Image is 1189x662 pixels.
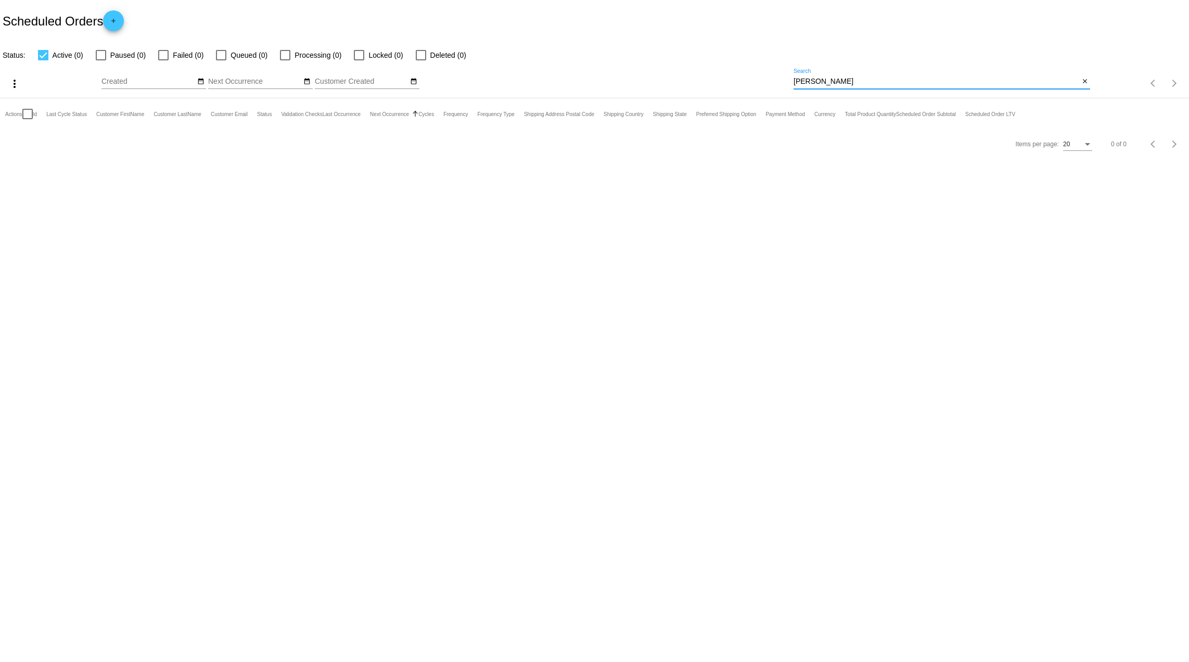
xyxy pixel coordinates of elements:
[814,111,836,117] button: Change sorting for CurrencyIso
[211,111,248,117] button: Change sorting for CustomerEmail
[410,78,417,86] mat-icon: date_range
[295,49,341,61] span: Processing (0)
[33,111,37,117] button: Change sorting for Id
[430,49,466,61] span: Deleted (0)
[5,98,22,130] mat-header-cell: Actions
[197,78,204,86] mat-icon: date_range
[281,98,322,130] mat-header-cell: Validation Checks
[3,10,124,31] h2: Scheduled Orders
[303,78,311,86] mat-icon: date_range
[231,49,267,61] span: Queued (0)
[257,111,272,117] button: Change sorting for Status
[765,111,805,117] button: Change sorting for PaymentMethod.Type
[1063,141,1070,148] span: 20
[524,111,594,117] button: Change sorting for ShippingPostcode
[794,78,1079,86] input: Search
[1016,141,1059,148] div: Items per page:
[208,78,302,86] input: Next Occurrence
[110,49,146,61] span: Paused (0)
[896,111,956,117] button: Change sorting for Subtotal
[315,78,408,86] input: Customer Created
[173,49,203,61] span: Failed (0)
[1143,134,1164,155] button: Previous page
[965,111,1015,117] button: Change sorting for LifetimeValue
[368,49,403,61] span: Locked (0)
[1079,77,1090,87] button: Clear
[8,78,21,90] mat-icon: more_vert
[604,111,644,117] button: Change sorting for ShippingCountry
[323,111,361,117] button: Change sorting for LastOccurrenceUtc
[46,111,87,117] button: Change sorting for LastProcessingCycleId
[3,51,25,59] span: Status:
[1063,141,1092,148] mat-select: Items per page:
[107,17,120,30] mat-icon: add
[101,78,195,86] input: Created
[845,98,896,130] mat-header-cell: Total Product Quantity
[53,49,83,61] span: Active (0)
[1081,78,1089,86] mat-icon: close
[96,111,144,117] button: Change sorting for CustomerFirstName
[370,111,409,117] button: Change sorting for NextOccurrenceUtc
[1111,141,1127,148] div: 0 of 0
[477,111,515,117] button: Change sorting for FrequencyType
[154,111,201,117] button: Change sorting for CustomerLastName
[696,111,757,117] button: Change sorting for PreferredShippingOption
[443,111,468,117] button: Change sorting for Frequency
[1164,134,1185,155] button: Next page
[418,111,434,117] button: Change sorting for Cycles
[653,111,687,117] button: Change sorting for ShippingState
[1143,73,1164,94] button: Previous page
[1164,73,1185,94] button: Next page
